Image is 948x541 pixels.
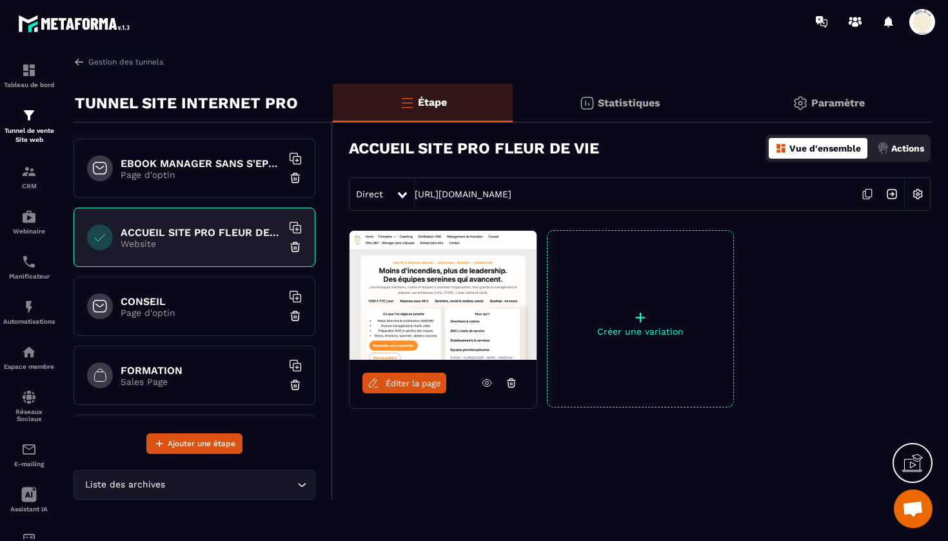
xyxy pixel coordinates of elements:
[289,172,302,184] img: trash
[74,56,163,68] a: Gestion des tunnels
[18,12,134,35] img: logo
[121,295,282,308] h6: CONSEIL
[877,143,889,154] img: actions.d6e523a2.png
[3,154,55,199] a: formationformationCRM
[386,379,441,388] span: Éditer la page
[880,182,904,206] img: arrow-next.bcc2205e.svg
[3,228,55,235] p: Webinaire
[168,478,294,492] input: Search for option
[598,97,660,109] p: Statistiques
[894,489,933,528] div: Ouvrir le chat
[548,308,733,326] p: +
[3,432,55,477] a: emailemailE-mailing
[349,139,599,157] h3: ACCUEIL SITE PRO FLEUR DE VIE
[3,126,55,144] p: Tunnel de vente Site web
[905,182,930,206] img: setting-w.858f3a88.svg
[3,273,55,280] p: Planificateur
[121,226,282,239] h6: ACCUEIL SITE PRO FLEUR DE VIE
[350,231,537,360] img: image
[3,408,55,422] p: Réseaux Sociaux
[21,209,37,224] img: automations
[74,56,85,68] img: arrow
[74,470,315,500] div: Search for option
[548,326,733,337] p: Créer une variation
[3,335,55,380] a: automationsautomationsEspace membre
[3,81,55,88] p: Tableau de bord
[3,290,55,335] a: automationsautomationsAutomatisations
[21,254,37,270] img: scheduler
[21,442,37,457] img: email
[3,460,55,467] p: E-mailing
[121,364,282,377] h6: FORMATION
[121,157,282,170] h6: EBOOK MANAGER SANS S'EPUISER OFFERT
[168,437,235,450] span: Ajouter une étape
[3,53,55,98] a: formationformationTableau de bord
[418,96,447,108] p: Étape
[21,389,37,405] img: social-network
[3,363,55,370] p: Espace membre
[399,95,415,110] img: bars-o.4a397970.svg
[579,95,595,111] img: stats.20deebd0.svg
[121,377,282,387] p: Sales Page
[415,189,511,199] a: [URL][DOMAIN_NAME]
[121,170,282,180] p: Page d'optin
[3,244,55,290] a: schedulerschedulerPlanificateur
[3,506,55,513] p: Assistant IA
[21,299,37,315] img: automations
[3,477,55,522] a: Assistant IA
[362,373,446,393] a: Éditer la page
[891,143,924,153] p: Actions
[3,182,55,190] p: CRM
[146,433,242,454] button: Ajouter une étape
[793,95,808,111] img: setting-gr.5f69749f.svg
[811,97,865,109] p: Paramètre
[21,344,37,360] img: automations
[21,164,37,179] img: formation
[3,380,55,432] a: social-networksocial-networkRéseaux Sociaux
[75,90,298,116] p: TUNNEL SITE INTERNET PRO
[21,63,37,78] img: formation
[121,239,282,249] p: Website
[3,199,55,244] a: automationsautomationsWebinaire
[775,143,787,154] img: dashboard-orange.40269519.svg
[21,108,37,123] img: formation
[3,318,55,325] p: Automatisations
[289,310,302,322] img: trash
[82,478,168,492] span: Liste des archives
[289,379,302,391] img: trash
[289,241,302,253] img: trash
[356,189,383,199] span: Direct
[3,98,55,154] a: formationformationTunnel de vente Site web
[121,308,282,318] p: Page d'optin
[789,143,861,153] p: Vue d'ensemble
